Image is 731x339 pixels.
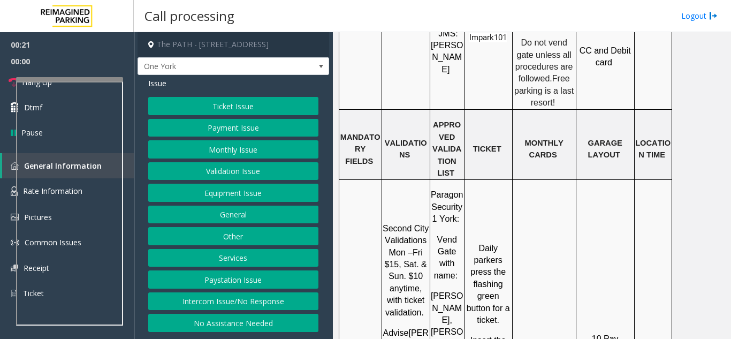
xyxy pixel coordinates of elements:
span: Hang Up [22,77,52,88]
button: Other [148,227,318,245]
button: Ticket Issue [148,97,318,115]
h4: The PATH - [STREET_ADDRESS] [138,32,329,57]
img: logout [709,10,718,21]
span: APPROVED VALIDATION LIST [432,120,462,177]
span: MANDATORY FIELDS [340,133,380,165]
span: MONTHLY CARDS [524,139,566,159]
span: . [550,74,552,83]
span: Second City Validations Mon –Fri $15, Sat. & Sun. $10 anytime, with ticket validation. [383,224,431,317]
button: No Assistance Needed [148,314,318,332]
span: Paragon Security 1 York: [431,190,466,223]
a: General Information [2,153,134,178]
img: 'icon' [11,289,18,298]
span: GARAGE LAYOUT [588,139,624,159]
span: CC and Debit card [580,46,634,67]
button: Paystation Issue [148,270,318,289]
span: Daily parkers press the flashing green button for a ticket. [467,244,512,325]
span: Password - Impark101 [468,20,510,42]
button: Monthly Issue [148,140,318,159]
img: 'icon' [11,238,19,247]
button: Equipment Issue [148,184,318,202]
img: 'icon' [11,265,18,272]
img: 'icon' [11,162,19,170]
span: Issue [148,78,166,89]
button: Validation Issue [148,162,318,180]
span: Free parking is a last resort! [514,74,576,107]
img: 'icon' [11,186,18,196]
span: Advise [383,328,408,337]
span: Do not vend gate unless all procedures are followed [515,38,575,83]
span: VALIDATIONS [385,139,427,159]
span: LOCATION TIME [635,139,671,159]
button: Services [148,249,318,267]
span: JMS: [PERSON_NAME] [431,29,463,74]
button: General [148,206,318,224]
span: Vend Gate with name: [434,235,460,280]
span: TICKET [473,145,501,153]
img: 'icon' [11,214,19,221]
span: One York [138,58,291,75]
button: Intercom Issue/No Response [148,292,318,311]
a: Logout [681,10,718,21]
button: Payment Issue [148,119,318,137]
h3: Call processing [139,3,240,29]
